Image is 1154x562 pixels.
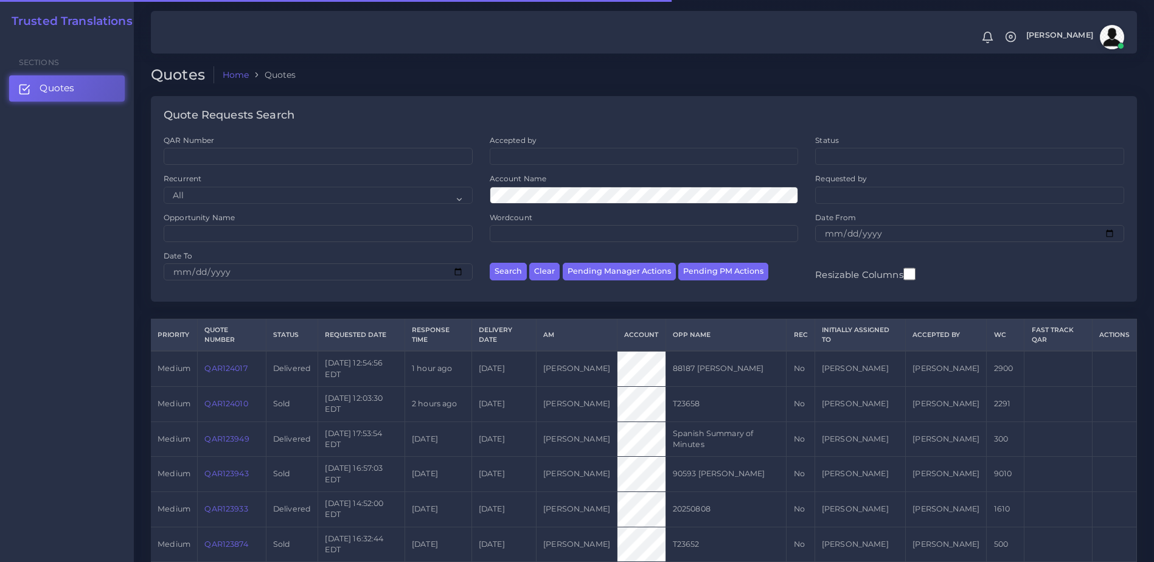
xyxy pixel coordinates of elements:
span: [PERSON_NAME] [1026,32,1093,40]
td: [DATE] [471,491,536,527]
h4: Quote Requests Search [164,109,294,122]
td: [PERSON_NAME] [815,421,905,457]
td: [PERSON_NAME] [906,491,987,527]
span: medium [158,399,190,408]
th: Status [266,319,318,351]
td: [DATE] [471,351,536,386]
label: Status [815,135,839,145]
label: Resizable Columns [815,266,915,282]
span: medium [158,539,190,549]
a: Trusted Translations [3,15,133,29]
td: Sold [266,527,318,562]
h2: Quotes [151,66,214,84]
td: No [787,527,815,562]
label: Wordcount [490,212,532,223]
th: Delivery Date [471,319,536,351]
td: [DATE] [405,527,471,562]
td: Delivered [266,491,318,527]
a: Home [223,69,249,81]
th: Accepted by [906,319,987,351]
th: Requested Date [318,319,405,351]
a: Quotes [9,75,125,101]
img: avatar [1100,25,1124,49]
span: medium [158,434,190,443]
td: 9010 [987,457,1024,492]
td: Delivered [266,421,318,457]
td: 90593 [PERSON_NAME] [666,457,787,492]
li: Quotes [249,69,296,81]
td: 20250808 [666,491,787,527]
a: QAR123949 [204,434,249,443]
td: [PERSON_NAME] [906,386,987,421]
button: Search [490,263,527,280]
td: [PERSON_NAME] [906,351,987,386]
a: QAR124017 [204,364,247,373]
td: No [787,491,815,527]
th: Actions [1092,319,1136,351]
td: [PERSON_NAME] [536,351,617,386]
a: QAR123933 [204,504,248,513]
td: 1610 [987,491,1024,527]
td: [DATE] [471,457,536,492]
label: Accepted by [490,135,537,145]
td: [PERSON_NAME] [815,386,905,421]
td: No [787,351,815,386]
td: No [787,421,815,457]
td: 500 [987,527,1024,562]
td: [PERSON_NAME] [906,421,987,457]
td: [PERSON_NAME] [815,351,905,386]
td: [PERSON_NAME] [536,527,617,562]
td: [DATE] [405,491,471,527]
input: Resizable Columns [903,266,916,282]
td: 2291 [987,386,1024,421]
label: Opportunity Name [164,212,235,223]
td: [DATE] [471,527,536,562]
td: [PERSON_NAME] [906,457,987,492]
td: [PERSON_NAME] [536,491,617,527]
td: No [787,457,815,492]
td: 88187 [PERSON_NAME] [666,351,787,386]
th: Opp Name [666,319,787,351]
td: [PERSON_NAME] [815,457,905,492]
td: Sold [266,457,318,492]
td: 1 hour ago [405,351,471,386]
td: [PERSON_NAME] [815,491,905,527]
td: [DATE] 12:03:30 EDT [318,386,405,421]
th: Initially Assigned to [815,319,905,351]
td: [DATE] 17:53:54 EDT [318,421,405,457]
span: medium [158,504,190,513]
label: Account Name [490,173,547,184]
td: [DATE] 14:52:00 EDT [318,491,405,527]
td: [PERSON_NAME] [536,457,617,492]
td: [DATE] [471,421,536,457]
td: 2 hours ago [405,386,471,421]
td: [PERSON_NAME] [536,386,617,421]
a: [PERSON_NAME]avatar [1020,25,1128,49]
td: [DATE] [405,457,471,492]
td: [PERSON_NAME] [536,421,617,457]
td: [PERSON_NAME] [815,527,905,562]
span: medium [158,469,190,478]
td: [PERSON_NAME] [906,527,987,562]
td: Delivered [266,351,318,386]
td: 300 [987,421,1024,457]
td: [DATE] [471,386,536,421]
td: [DATE] [405,421,471,457]
td: [DATE] 12:54:56 EDT [318,351,405,386]
td: No [787,386,815,421]
td: [DATE] 16:57:03 EDT [318,457,405,492]
td: T23652 [666,527,787,562]
label: Date From [815,212,856,223]
label: QAR Number [164,135,214,145]
td: T23658 [666,386,787,421]
td: Sold [266,386,318,421]
button: Pending Manager Actions [563,263,676,280]
label: Recurrent [164,173,201,184]
label: Requested by [815,173,867,184]
th: Priority [151,319,198,351]
span: Quotes [40,82,74,95]
button: Clear [529,263,560,280]
span: medium [158,364,190,373]
span: Sections [19,58,59,67]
